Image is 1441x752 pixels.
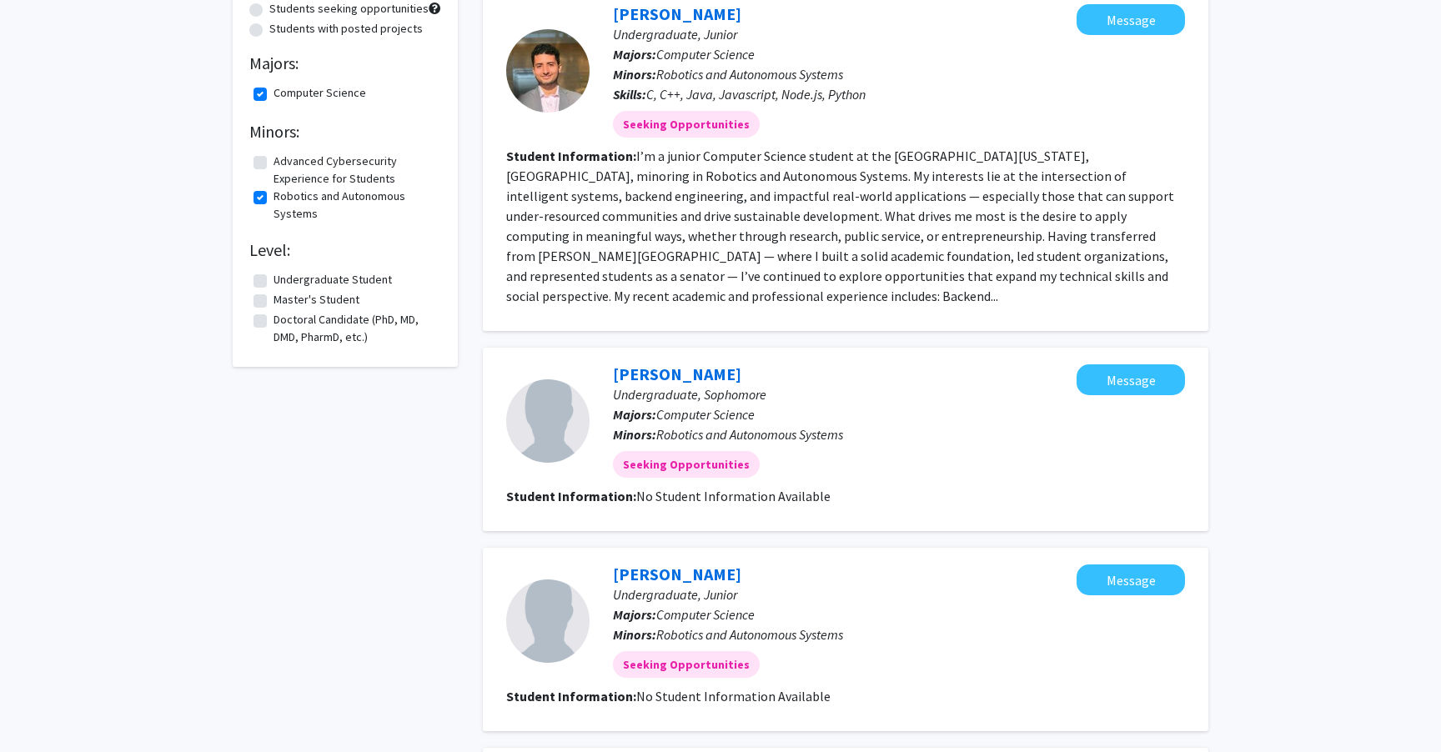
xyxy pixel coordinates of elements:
[274,271,392,288] label: Undergraduate Student
[506,488,636,504] b: Student Information:
[506,148,1174,304] fg-read-more: I’m a junior Computer Science student at the [GEOGRAPHIC_DATA][US_STATE], [GEOGRAPHIC_DATA], mino...
[613,46,656,63] b: Majors:
[613,564,741,584] a: [PERSON_NAME]
[1077,564,1185,595] button: Message Saiarun Jayanthi
[274,311,437,346] label: Doctoral Candidate (PhD, MD, DMD, PharmD, etc.)
[613,586,737,603] span: Undergraduate, Junior
[249,240,441,260] h2: Level:
[613,426,656,443] b: Minors:
[506,688,636,704] b: Student Information:
[613,26,737,43] span: Undergraduate, Junior
[656,66,843,83] span: Robotics and Autonomous Systems
[613,386,766,403] span: Undergraduate, Sophomore
[613,86,646,103] b: Skills:
[613,626,656,643] b: Minors:
[506,148,636,164] b: Student Information:
[613,606,656,623] b: Majors:
[274,188,437,223] label: Robotics and Autonomous Systems
[274,84,366,102] label: Computer Science
[1077,4,1185,35] button: Message Abdullah Shamsan
[656,626,843,643] span: Robotics and Autonomous Systems
[613,111,760,138] mat-chip: Seeking Opportunities
[656,406,755,423] span: Computer Science
[613,406,656,423] b: Majors:
[613,3,741,24] a: [PERSON_NAME]
[269,20,423,38] label: Students with posted projects
[656,46,755,63] span: Computer Science
[613,651,760,678] mat-chip: Seeking Opportunities
[13,677,71,739] iframe: Chat
[274,291,359,308] label: Master's Student
[613,66,656,83] b: Minors:
[613,363,741,384] a: [PERSON_NAME]
[656,426,843,443] span: Robotics and Autonomous Systems
[613,451,760,478] mat-chip: Seeking Opportunities
[636,688,831,704] span: No Student Information Available
[636,488,831,504] span: No Student Information Available
[249,122,441,142] h2: Minors:
[274,153,437,188] label: Advanced Cybersecurity Experience for Students
[646,86,866,103] span: C, C++, Java, Javascript, Node.js, Python
[1077,364,1185,395] button: Message Ekansh Sahu
[656,606,755,623] span: Computer Science
[249,53,441,73] h2: Majors:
